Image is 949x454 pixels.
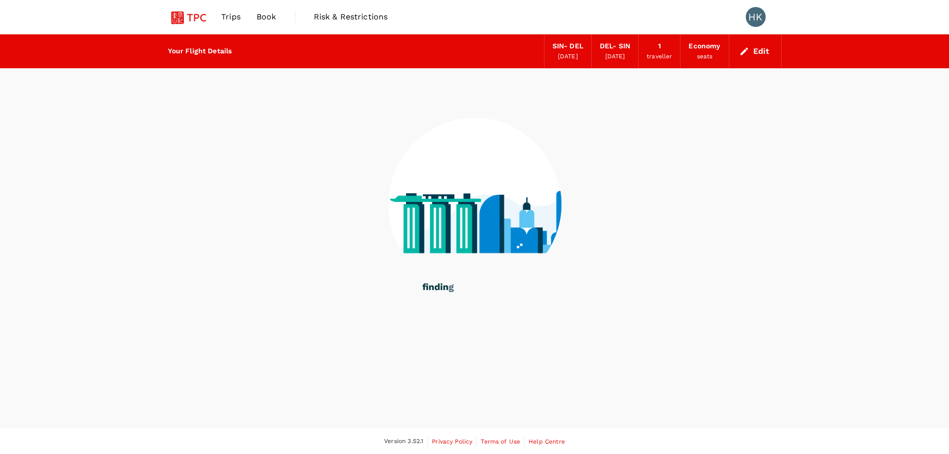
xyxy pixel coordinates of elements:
a: Privacy Policy [432,436,472,447]
div: HK [746,7,766,27]
span: Book [257,11,276,23]
a: Help Centre [529,436,565,447]
span: Version 3.52.1 [384,437,423,447]
div: DEL - SIN [600,41,630,52]
span: Help Centre [529,438,565,445]
div: SIN - DEL [552,41,583,52]
img: Tsao Pao Chee Group Pte Ltd [168,6,214,28]
div: seats [697,52,713,62]
span: Terms of Use [481,438,520,445]
button: Edit [737,43,773,59]
span: Privacy Policy [432,438,472,445]
a: Terms of Use [481,436,520,447]
div: traveller [647,52,672,62]
div: 1 [658,41,661,52]
g: finding your flights [422,284,509,293]
div: Economy [688,41,720,52]
span: Trips [221,11,241,23]
span: Risk & Restrictions [314,11,388,23]
div: Your Flight Details [168,46,232,57]
div: [DATE] [558,52,578,62]
div: [DATE] [605,52,625,62]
